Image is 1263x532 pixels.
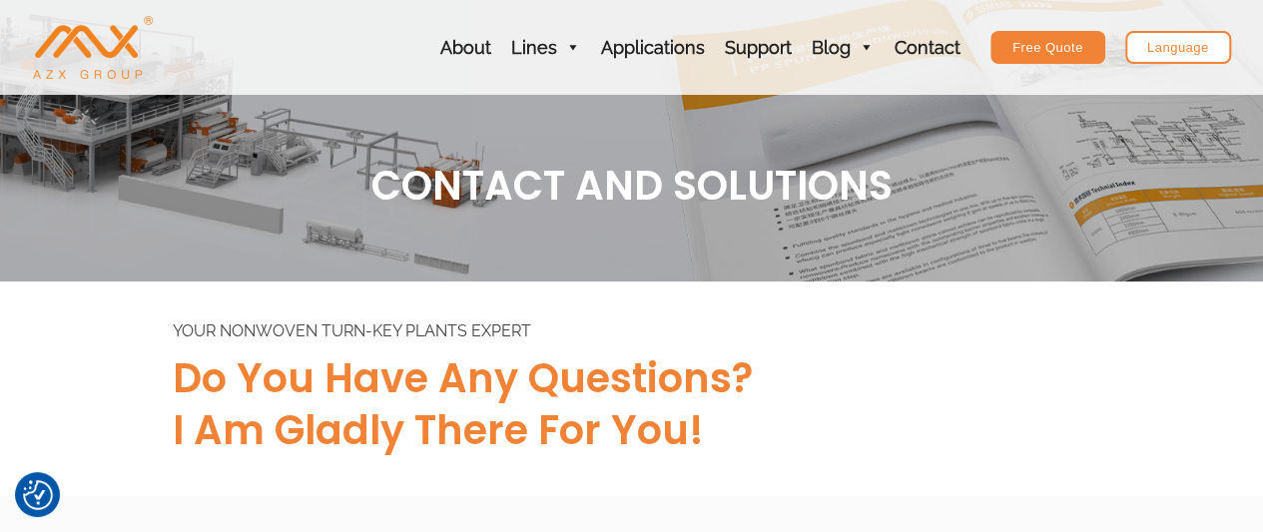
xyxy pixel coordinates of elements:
a: AZX Nonwoven Machine [33,37,153,56]
h1: CONTACT AND SOLUTIONS [73,160,1191,212]
h2: Do you have any questions? I am gladly there for you! [173,352,1191,456]
img: Revisit consent button [23,480,53,510]
a: Free Quote [990,31,1105,64]
button: Consent Preferences [23,480,53,510]
div: YOUR NONWOVEN TURN-KEY PLANTS EXPERT [173,321,1191,342]
a: Language [1125,31,1231,64]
